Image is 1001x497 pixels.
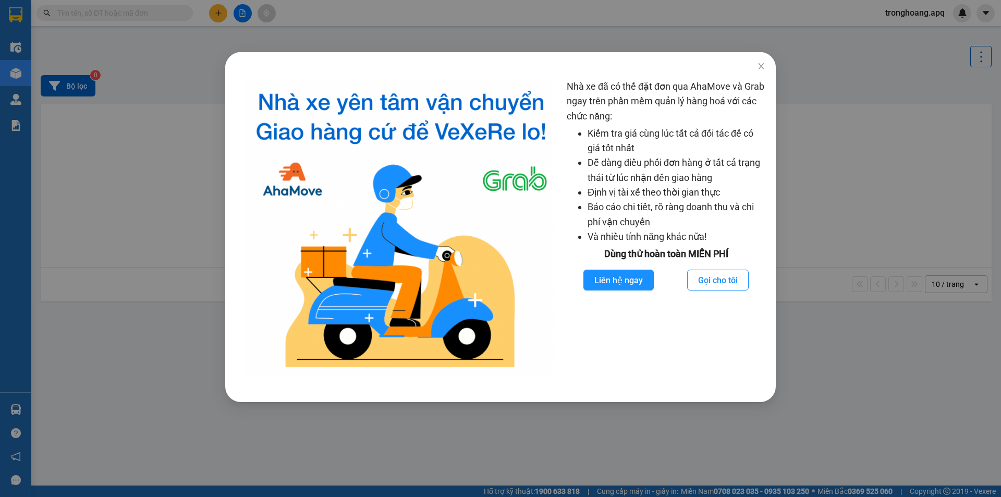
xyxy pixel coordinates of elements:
li: Báo cáo chi tiết, rõ ràng doanh thu và chi phí vận chuyển [588,200,765,229]
li: Kiểm tra giá cùng lúc tất cả đối tác để có giá tốt nhất [588,126,765,156]
button: Close [747,52,776,81]
img: logo [244,79,558,376]
li: Định vị tài xế theo thời gian thực [588,185,765,200]
div: Dùng thử hoàn toàn MIỄN PHÍ [567,247,765,261]
span: close [757,62,765,70]
span: Liên hệ ngay [594,274,643,287]
li: Dễ dàng điều phối đơn hàng ở tất cả trạng thái từ lúc nhận đến giao hàng [588,155,765,185]
div: Nhà xe đã có thể đặt đơn qua AhaMove và Grab ngay trên phần mềm quản lý hàng hoá với các chức năng: [567,79,765,376]
span: Gọi cho tôi [698,274,738,287]
button: Liên hệ ngay [583,270,654,290]
button: Gọi cho tôi [687,270,749,290]
li: Và nhiều tính năng khác nữa! [588,229,765,244]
